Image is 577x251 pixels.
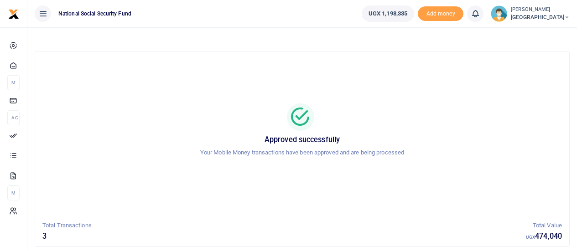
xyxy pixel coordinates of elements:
li: M [7,185,20,200]
span: National Social Security Fund [55,10,135,18]
p: Your Mobile Money transactions have been approved and are being processed [46,148,558,158]
a: logo-small logo-large logo-large [8,10,19,17]
li: M [7,75,20,90]
small: [PERSON_NAME] [511,6,570,14]
span: Add money [418,6,463,21]
p: Total Transactions [42,221,526,231]
span: UGX 1,198,335 [369,9,407,18]
img: logo-small [8,9,19,20]
p: Total Value [526,221,562,231]
h5: Approved successfully [46,135,558,144]
a: UGX 1,198,335 [362,5,414,22]
small: UGX [526,235,535,240]
a: profile-user [PERSON_NAME] [GEOGRAPHIC_DATA] [491,5,570,22]
h5: 474,040 [526,232,562,241]
a: Add money [418,10,463,16]
li: Ac [7,110,20,125]
img: profile-user [491,5,507,22]
h5: 3 [42,232,526,241]
li: Toup your wallet [418,6,463,21]
span: [GEOGRAPHIC_DATA] [511,13,570,21]
li: Wallet ballance [358,5,418,22]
